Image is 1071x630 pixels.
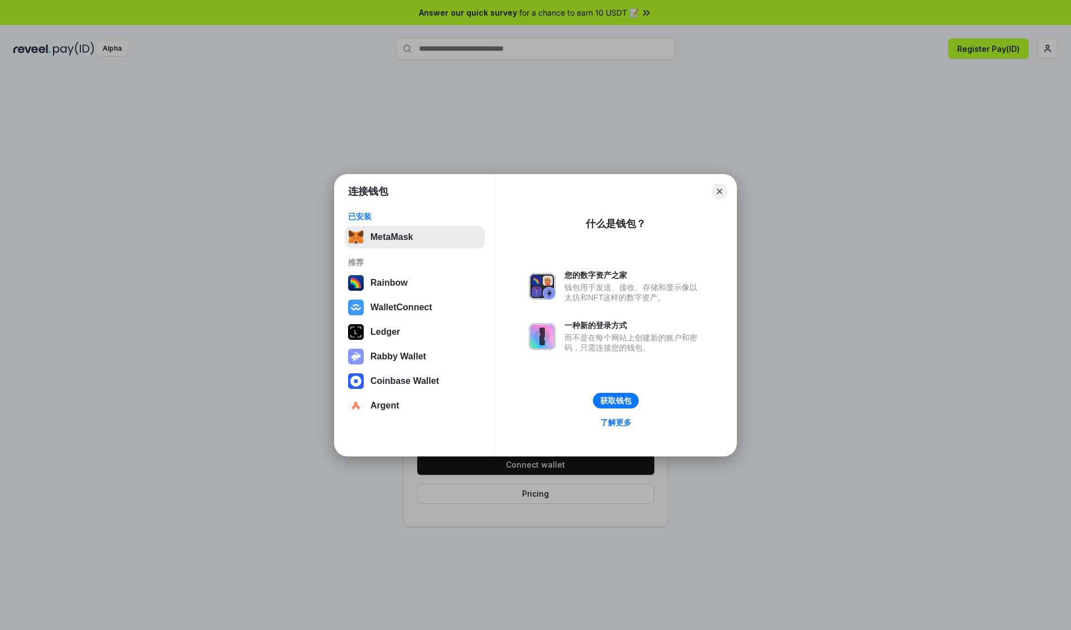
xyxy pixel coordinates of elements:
[348,275,364,291] img: svg+xml,%3Csvg%20width%3D%22120%22%20height%3D%22120%22%20viewBox%3D%220%200%20120%20120%22%20fil...
[586,217,646,230] div: 什么是钱包？
[348,398,364,413] img: svg+xml,%3Csvg%20width%3D%2228%22%20height%3D%2228%22%20viewBox%3D%220%200%2028%2028%22%20fill%3D...
[370,278,408,288] div: Rainbow
[594,415,638,430] a: 了解更多
[370,401,399,411] div: Argent
[345,321,485,343] button: Ledger
[593,393,639,408] button: 获取钱包
[565,282,703,302] div: 钱包用于发送、接收、存储和显示像以太坊和NFT这样的数字资产。
[600,417,631,427] div: 了解更多
[348,257,481,267] div: 推荐
[529,323,556,350] img: svg+xml,%3Csvg%20xmlns%3D%22http%3A%2F%2Fwww.w3.org%2F2000%2Fsvg%22%20fill%3D%22none%22%20viewBox...
[348,300,364,315] img: svg+xml,%3Csvg%20width%3D%2228%22%20height%3D%2228%22%20viewBox%3D%220%200%2028%2028%22%20fill%3D...
[565,270,703,280] div: 您的数字资产之家
[348,229,364,245] img: svg+xml,%3Csvg%20fill%3D%22none%22%20height%3D%2233%22%20viewBox%3D%220%200%2035%2033%22%20width%...
[348,349,364,364] img: svg+xml,%3Csvg%20xmlns%3D%22http%3A%2F%2Fwww.w3.org%2F2000%2Fsvg%22%20fill%3D%22none%22%20viewBox...
[348,211,481,222] div: 已安装
[370,352,426,362] div: Rabby Wallet
[348,185,388,198] h1: 连接钱包
[370,327,400,337] div: Ledger
[345,296,485,319] button: WalletConnect
[529,273,556,300] img: svg+xml,%3Csvg%20xmlns%3D%22http%3A%2F%2Fwww.w3.org%2F2000%2Fsvg%22%20fill%3D%22none%22%20viewBox...
[345,395,485,417] button: Argent
[345,370,485,392] button: Coinbase Wallet
[565,320,703,330] div: 一种新的登录方式
[345,345,485,368] button: Rabby Wallet
[345,272,485,294] button: Rainbow
[370,376,439,386] div: Coinbase Wallet
[600,396,631,406] div: 获取钱包
[348,373,364,389] img: svg+xml,%3Csvg%20width%3D%2228%22%20height%3D%2228%22%20viewBox%3D%220%200%2028%2028%22%20fill%3D...
[712,184,727,199] button: Close
[565,333,703,353] div: 而不是在每个网站上创建新的账户和密码，只需连接您的钱包。
[348,324,364,340] img: svg+xml,%3Csvg%20xmlns%3D%22http%3A%2F%2Fwww.w3.org%2F2000%2Fsvg%22%20width%3D%2228%22%20height%3...
[370,232,413,242] div: MetaMask
[370,302,432,312] div: WalletConnect
[345,226,485,248] button: MetaMask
